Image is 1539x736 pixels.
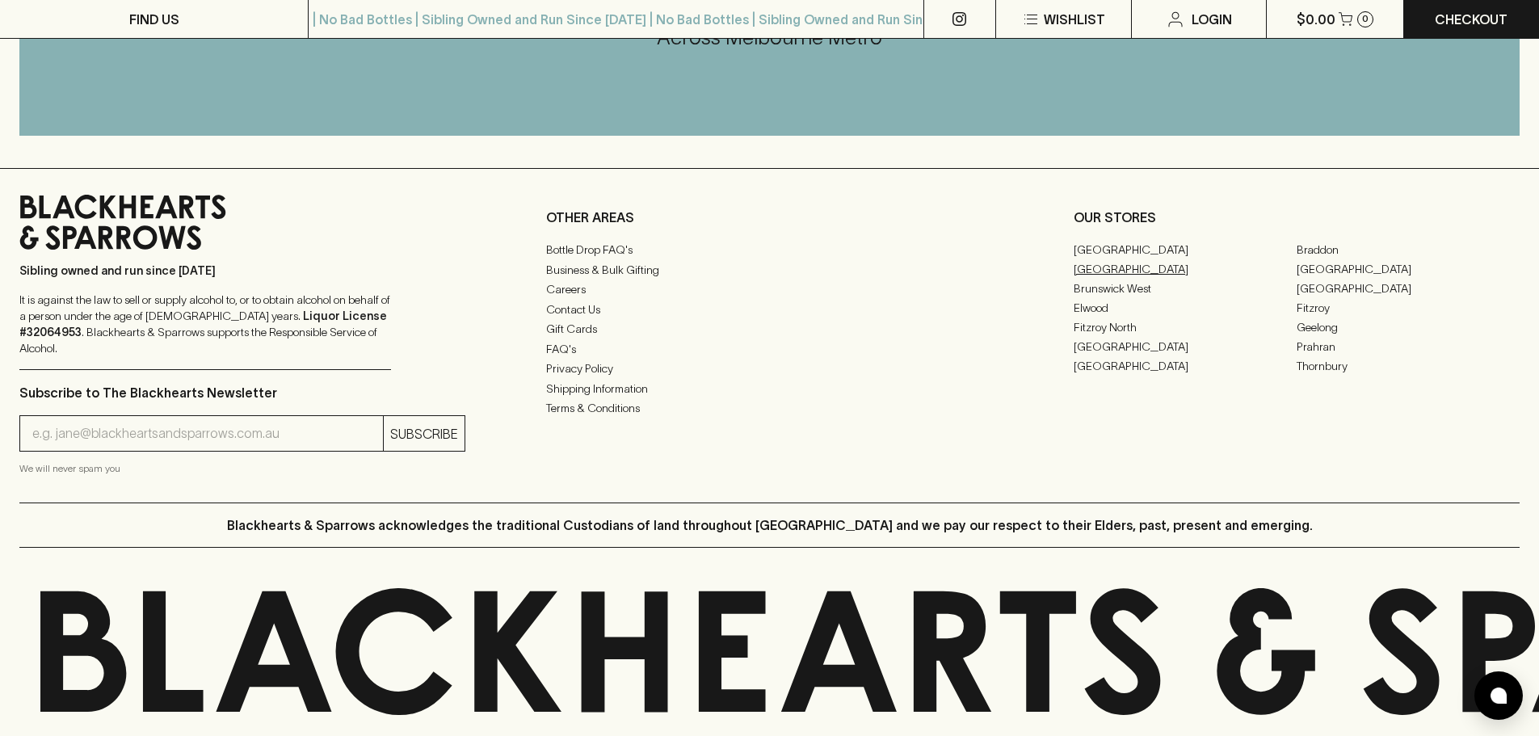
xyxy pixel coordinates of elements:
a: Elwood [1074,298,1297,318]
p: $0.00 [1297,10,1335,29]
a: [GEOGRAPHIC_DATA] [1297,259,1520,279]
a: Privacy Policy [546,360,992,379]
a: Prahran [1297,337,1520,356]
a: Geelong [1297,318,1520,337]
a: Shipping Information [546,379,992,398]
a: Bottle Drop FAQ's [546,241,992,260]
a: Braddon [1297,240,1520,259]
a: Fitzroy North [1074,318,1297,337]
p: We will never spam you [19,461,465,477]
p: OTHER AREAS [546,208,992,227]
p: It is against the law to sell or supply alcohol to, or to obtain alcohol on behalf of a person un... [19,292,391,356]
p: OUR STORES [1074,208,1520,227]
a: Fitzroy [1297,298,1520,318]
p: 0 [1362,15,1369,23]
a: [GEOGRAPHIC_DATA] [1297,279,1520,298]
a: Brunswick West [1074,279,1297,298]
p: Wishlist [1044,10,1105,29]
a: [GEOGRAPHIC_DATA] [1074,240,1297,259]
a: Thornbury [1297,356,1520,376]
a: Business & Bulk Gifting [546,260,992,280]
p: SUBSCRIBE [390,424,458,444]
a: Gift Cards [546,320,992,339]
p: Sibling owned and run since [DATE] [19,263,391,279]
img: bubble-icon [1491,688,1507,704]
button: SUBSCRIBE [384,416,465,451]
p: FIND US [129,10,179,29]
a: [GEOGRAPHIC_DATA] [1074,356,1297,376]
a: Terms & Conditions [546,399,992,418]
input: e.g. jane@blackheartsandsparrows.com.au [32,421,383,447]
p: Checkout [1435,10,1507,29]
p: Login [1192,10,1232,29]
a: FAQ's [546,339,992,359]
a: Contact Us [546,300,992,319]
a: [GEOGRAPHIC_DATA] [1074,337,1297,356]
a: [GEOGRAPHIC_DATA] [1074,259,1297,279]
a: Careers [546,280,992,300]
p: Blackhearts & Sparrows acknowledges the traditional Custodians of land throughout [GEOGRAPHIC_DAT... [227,515,1313,535]
p: Subscribe to The Blackhearts Newsletter [19,383,465,402]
